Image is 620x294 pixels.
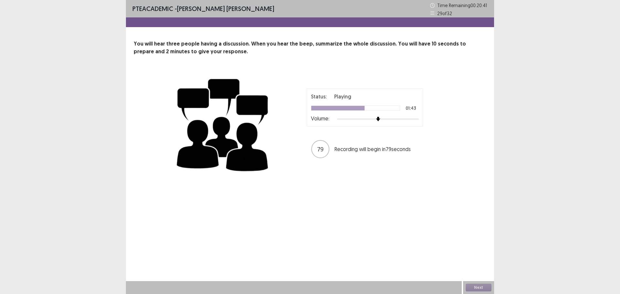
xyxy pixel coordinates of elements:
[134,40,486,56] p: You will hear three people having a discussion. When you hear the beep, summarize the whole discu...
[132,5,173,13] span: PTE academic
[437,2,488,9] p: Time Remaining 00 : 20 : 41
[437,10,452,17] p: 29 of 32
[335,145,418,153] p: Recording will begin in 79 seconds
[311,93,326,100] p: Status:
[311,115,329,122] p: Volume:
[406,106,416,110] p: 01:43
[334,93,351,100] p: Playing
[174,71,271,177] img: group-discussion
[132,4,274,14] p: - [PERSON_NAME] [PERSON_NAME]
[376,117,380,121] img: arrow-thumb
[317,145,324,154] p: 79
